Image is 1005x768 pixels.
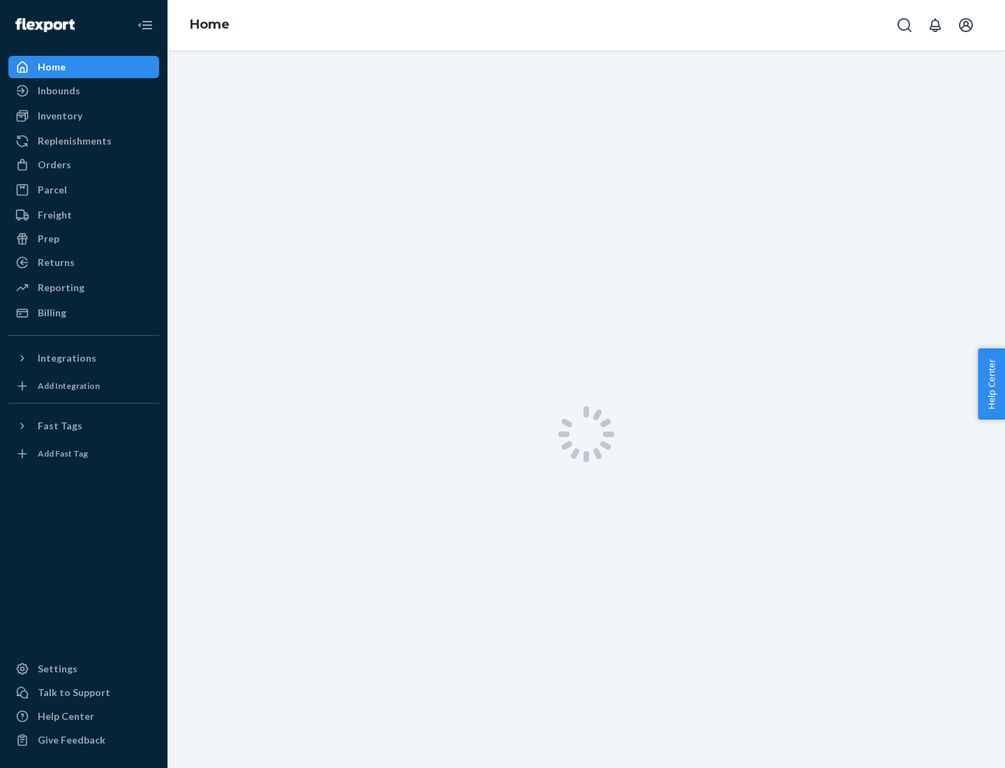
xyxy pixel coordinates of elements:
div: Reporting [38,281,84,295]
a: Billing [8,302,159,324]
a: Reporting [8,276,159,299]
a: Returns [8,251,159,274]
a: Inbounds [8,80,159,102]
button: Help Center [978,348,1005,420]
div: Fast Tags [38,419,82,433]
div: Freight [38,208,72,222]
div: Settings [38,662,77,676]
a: Orders [8,154,159,176]
a: Home [8,56,159,78]
a: Replenishments [8,130,159,152]
div: Prep [38,232,59,246]
button: Open account menu [952,11,980,39]
a: Freight [8,204,159,226]
button: Close Navigation [131,11,159,39]
a: Add Fast Tag [8,443,159,465]
a: Home [190,17,230,32]
a: Help Center [8,705,159,728]
button: Give Feedback [8,729,159,751]
div: Integrations [38,351,96,365]
div: Billing [38,306,66,320]
div: Orders [38,158,71,172]
a: Settings [8,658,159,680]
a: Inventory [8,105,159,127]
a: Prep [8,228,159,250]
a: Talk to Support [8,681,159,704]
div: Add Integration [38,380,100,392]
div: Inbounds [38,84,80,98]
ol: breadcrumbs [179,5,241,45]
div: Parcel [38,183,67,197]
div: Talk to Support [38,686,110,700]
div: Give Feedback [38,733,105,747]
div: Home [38,60,66,74]
button: Integrations [8,347,159,369]
button: Fast Tags [8,415,159,437]
img: Flexport logo [15,18,75,32]
div: Returns [38,256,75,269]
button: Open notifications [921,11,949,39]
div: Add Fast Tag [38,448,88,459]
div: Help Center [38,709,94,723]
button: Open Search Box [891,11,918,39]
div: Inventory [38,109,82,123]
a: Add Integration [8,375,159,397]
a: Parcel [8,179,159,201]
div: Replenishments [38,134,112,148]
